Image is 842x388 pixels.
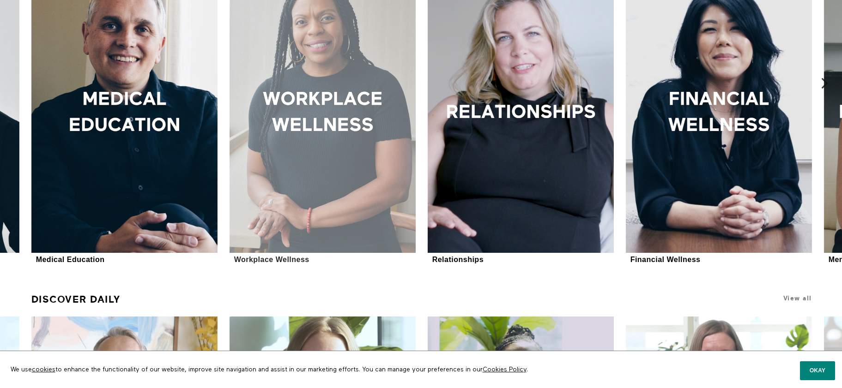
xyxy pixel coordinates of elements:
[630,255,701,264] div: Financial Wellness
[4,358,663,381] p: We use to enhance the functionality of our website, improve site navigation and assist in our mar...
[36,255,105,264] div: Medical Education
[483,366,527,373] a: Cookies Policy
[32,366,55,373] a: cookies
[234,255,309,264] div: Workplace Wellness
[783,295,812,302] a: View all
[31,290,121,309] a: Discover Daily
[800,361,835,380] button: Okay
[432,255,484,264] div: Relationships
